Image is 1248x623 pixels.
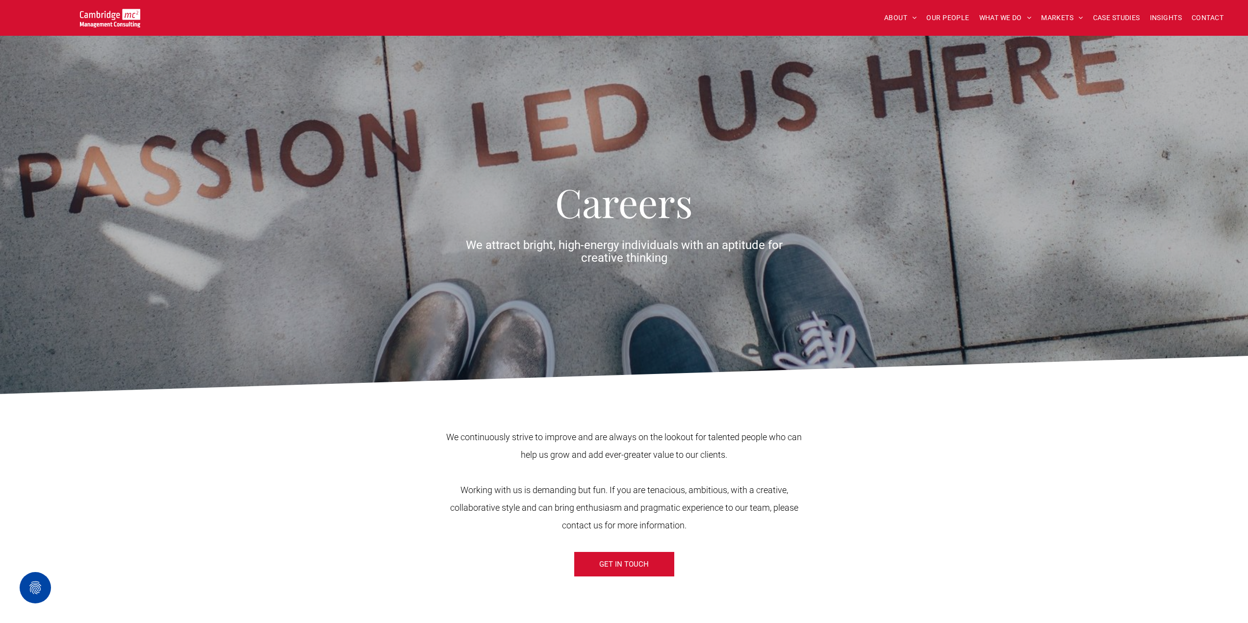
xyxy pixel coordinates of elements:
[80,9,140,27] img: Go to Homepage
[1187,10,1228,25] a: CONTACT
[574,551,675,577] a: GET IN TOUCH
[1145,10,1187,25] a: INSIGHTS
[555,175,693,228] span: Careers
[466,238,783,265] span: We attract bright, high-energy individuals with an aptitude for creative thinking
[80,10,140,21] a: Your Business Transformed | Cambridge Management Consulting
[599,552,649,576] span: GET IN TOUCH
[974,10,1037,25] a: WHAT WE DO
[446,432,802,460] span: We continuously strive to improve and are always on the lookout for talented people who can help ...
[879,10,922,25] a: ABOUT
[450,485,798,530] span: Working with us is demanding but fun. If you are tenacious, ambitious, with a creative, collabora...
[921,10,974,25] a: OUR PEOPLE
[1036,10,1088,25] a: MARKETS
[1088,10,1145,25] a: CASE STUDIES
